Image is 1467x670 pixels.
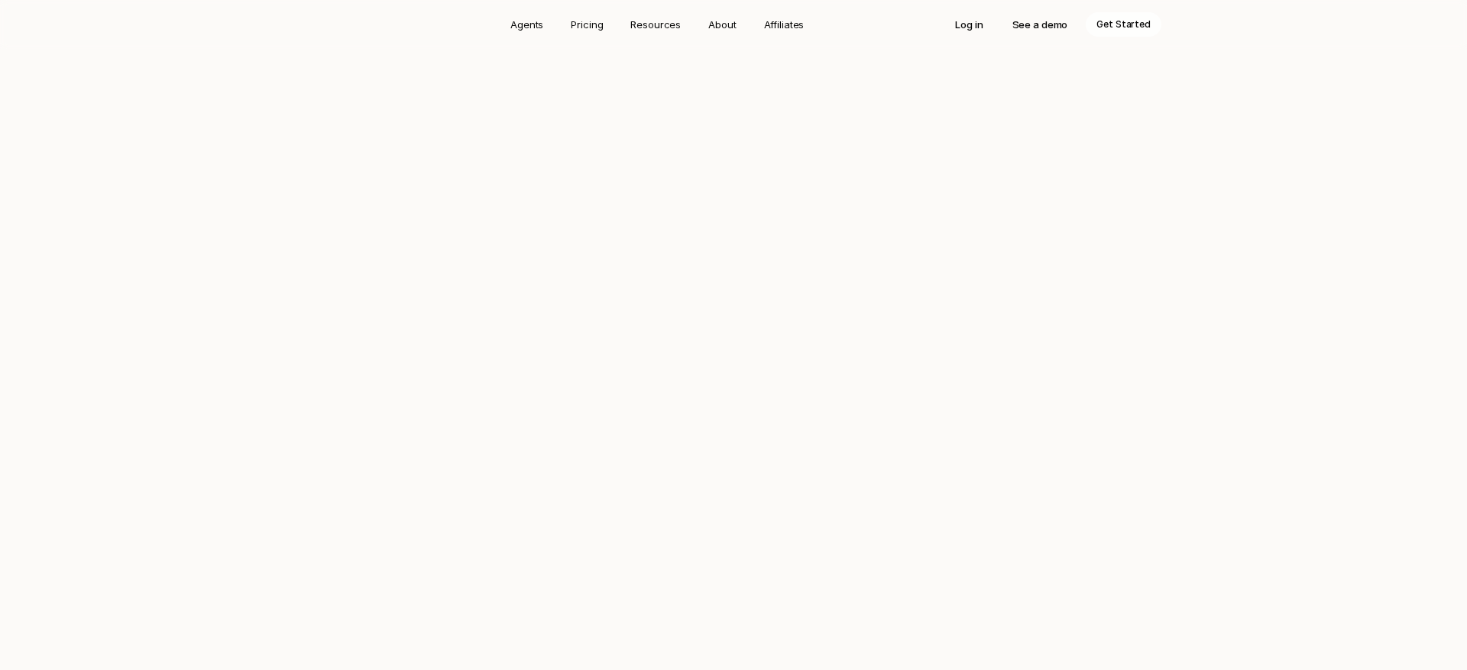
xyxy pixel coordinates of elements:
[708,17,736,32] p: About
[630,17,681,32] p: Resources
[501,12,552,37] a: Agents
[562,12,612,37] a: Pricing
[520,190,947,270] p: AI Agents to automate the for . From trade intelligence, demand forecasting, lead generation, lea...
[571,17,603,32] p: Pricing
[955,17,983,32] p: Log in
[685,193,856,208] strong: entire Lead-to-Cash cycle
[555,193,949,228] strong: commodity traders
[944,12,993,37] a: Log in
[752,297,813,312] p: Watch Demo
[1002,12,1079,37] a: See a demo
[699,12,745,37] a: About
[621,12,690,37] a: Resources
[510,17,543,32] p: Agents
[1086,12,1161,37] a: Get Started
[654,297,712,312] p: Get Started
[1096,17,1151,32] p: Get Started
[397,86,1070,172] h1: AI Agents for Physical Commodity Traders
[640,291,726,319] a: Get Started
[764,17,805,32] p: Affiliates
[1012,17,1068,32] p: See a demo
[755,12,814,37] a: Affiliates
[738,291,827,319] a: Watch Demo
